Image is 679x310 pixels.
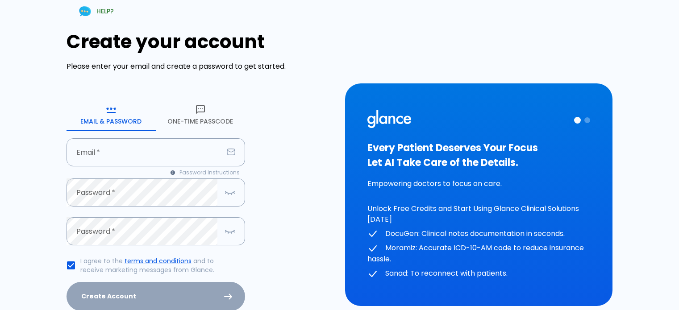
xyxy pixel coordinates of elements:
[179,168,240,177] span: Password Instructions
[165,166,245,179] button: Password Instructions
[77,4,93,19] img: Chat Support
[367,243,591,265] p: Moramiz: Accurate ICD-10-AM code to reduce insurance hassle.
[125,256,192,265] a: terms and conditions
[67,31,334,53] h1: Create your account
[367,268,591,279] p: Sanad: To reconnect with patients.
[67,99,156,131] button: Email & Password
[67,61,334,72] p: Please enter your email and create a password to get started.
[67,138,223,166] input: your.email@example.com
[367,228,591,240] p: DocuGen: Clinical notes documentation in seconds.
[367,203,591,225] p: Unlock Free Credits and Start Using Glance Clinical Solutions [DATE]
[80,256,238,274] p: I agree to the and to receive marketing messages from Glance.
[367,178,591,189] p: Empowering doctors to focus on care.
[156,99,245,131] button: One-Time Passcode
[367,141,591,170] h3: Every Patient Deserves Your Focus Let AI Take Care of the Details.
